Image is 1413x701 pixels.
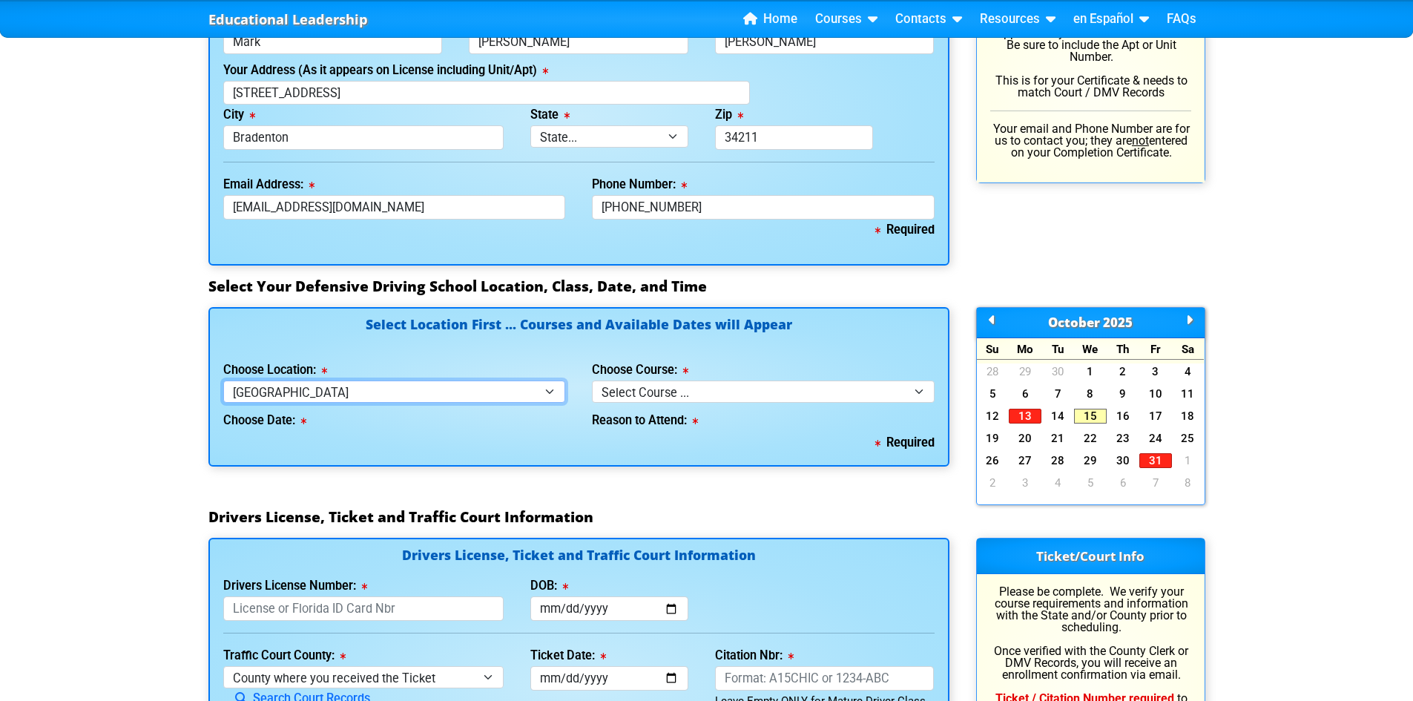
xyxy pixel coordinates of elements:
a: 2 [977,475,1009,490]
label: DOB: [530,580,568,592]
label: State [530,109,570,121]
input: Where we can reach you [592,195,935,220]
a: 22 [1074,431,1107,446]
h4: Drivers License, Ticket and Traffic Court Information [223,549,935,565]
a: 28 [1041,453,1074,468]
label: Drivers License Number: [223,580,367,592]
a: Courses [809,8,883,30]
input: First Name [223,30,443,54]
a: 31 [1139,453,1172,468]
a: 5 [1074,475,1107,490]
div: Sa [1172,338,1205,360]
div: Mo [1009,338,1041,360]
h3: Ticket/Court Info [977,539,1205,574]
label: Choose Course: [592,364,688,376]
b: Required [875,223,935,237]
a: Educational Leadership [208,7,368,32]
a: 5 [977,386,1009,401]
input: License or Florida ID Card Nbr [223,596,504,621]
a: 1 [1172,453,1205,468]
label: Phone Number: [592,179,687,191]
a: 1 [1074,364,1107,379]
input: Format: A15CHIC or 1234-ABC [715,666,935,691]
input: mm/dd/yyyy [530,596,688,621]
input: Tallahassee [223,125,504,150]
a: 23 [1107,431,1139,446]
a: 6 [1009,386,1041,401]
a: 16 [1107,409,1139,424]
a: 8 [1074,386,1107,401]
u: not [1132,134,1149,148]
label: Traffic Court County: [223,650,346,662]
div: Su [977,338,1009,360]
p: Your email and Phone Number are for us to contact you; they are entered on your Completion Certif... [990,123,1191,159]
a: 12 [977,409,1009,424]
a: 20 [1009,431,1041,446]
a: Contacts [889,8,968,30]
a: 21 [1041,431,1074,446]
input: Last Name [715,30,935,54]
input: Middle Name [469,30,688,54]
a: en Español [1067,8,1155,30]
a: 7 [1041,386,1074,401]
a: 24 [1139,431,1172,446]
a: 8 [1172,475,1205,490]
b: Required [875,435,935,450]
a: 11 [1172,386,1205,401]
div: Th [1107,338,1139,360]
a: 29 [1009,364,1041,379]
h4: Select Location First ... Courses and Available Dates will Appear [223,318,935,349]
label: Citation Nbr: [715,650,794,662]
a: 15 [1074,409,1107,424]
label: Your Address (As it appears on License including Unit/Apt) [223,65,548,76]
a: 30 [1041,364,1074,379]
a: 14 [1041,409,1074,424]
a: 28 [977,364,1009,379]
a: 6 [1107,475,1139,490]
a: 10 [1139,386,1172,401]
span: October [1048,314,1100,331]
a: 2 [1107,364,1139,379]
label: Choose Date: [223,415,306,427]
a: FAQs [1161,8,1202,30]
a: 9 [1107,386,1139,401]
h3: Drivers License, Ticket and Traffic Court Information [208,508,1205,526]
input: myname@domain.com [223,195,566,220]
a: Home [737,8,803,30]
p: Enter your name and address as it appears on your License or ID Card. Be sure to include the Apt ... [990,16,1191,99]
div: We [1074,338,1107,360]
a: 25 [1172,431,1205,446]
a: 19 [977,431,1009,446]
a: 30 [1107,453,1139,468]
div: Fr [1139,338,1172,360]
a: 26 [977,453,1009,468]
input: 123 Street Name [223,81,750,105]
span: 2025 [1103,314,1133,331]
a: 29 [1074,453,1107,468]
a: 4 [1041,475,1074,490]
input: 33123 [715,125,873,150]
a: 3 [1009,475,1041,490]
label: Zip [715,109,743,121]
label: City [223,109,255,121]
a: Resources [974,8,1061,30]
a: 18 [1172,409,1205,424]
input: mm/dd/yyyy [530,666,688,691]
label: Email Address: [223,179,314,191]
h3: Select Your Defensive Driving School Location, Class, Date, and Time [208,277,1205,295]
label: Choose Location: [223,364,327,376]
a: 13 [1009,409,1041,424]
a: 3 [1139,364,1172,379]
a: 7 [1139,475,1172,490]
a: 27 [1009,453,1041,468]
label: Reason to Attend: [592,415,698,427]
a: 4 [1172,364,1205,379]
a: 17 [1139,409,1172,424]
div: Tu [1041,338,1074,360]
label: Ticket Date: [530,650,606,662]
